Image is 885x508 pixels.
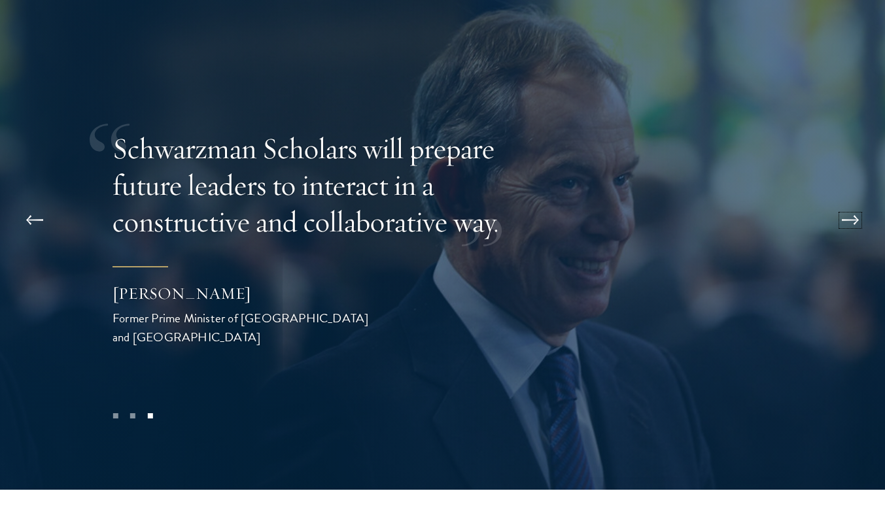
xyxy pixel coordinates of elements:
div: [PERSON_NAME] [113,282,374,305]
button: 1 of 3 [107,407,124,424]
p: Schwarzman Scholars will prepare future leaders to interact in a constructive and collaborative way. [113,130,538,240]
button: 2 of 3 [124,407,141,424]
div: Former Prime Minister of [GEOGRAPHIC_DATA] and [GEOGRAPHIC_DATA] [113,309,374,347]
button: 3 of 3 [141,407,158,424]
